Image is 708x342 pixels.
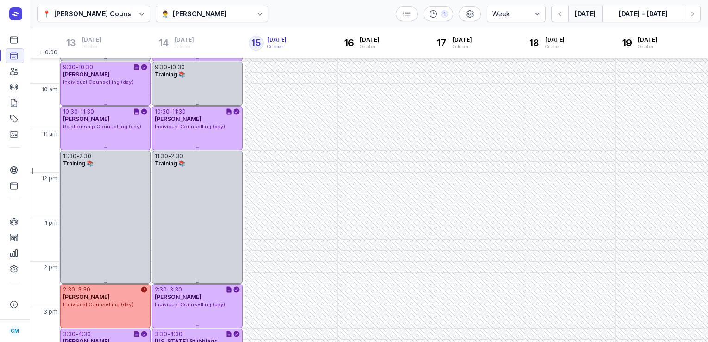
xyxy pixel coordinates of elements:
div: - [167,286,170,293]
button: [DATE] [568,6,602,22]
div: October [545,44,565,50]
div: October [453,44,472,50]
div: [PERSON_NAME] [173,8,227,19]
span: Individual Counselling (day) [63,301,133,308]
div: 11:30 [155,152,168,160]
div: 4:30 [170,330,183,338]
span: 12 pm [42,175,57,182]
span: +10:00 [39,49,59,58]
span: [PERSON_NAME] [155,293,202,300]
div: - [76,63,78,71]
div: 1 [441,10,448,18]
span: [DATE] [82,36,101,44]
span: Training 📚 [155,160,185,167]
span: [DATE] [360,36,379,44]
div: - [76,330,78,338]
span: [PERSON_NAME] [63,115,110,122]
div: - [167,63,170,71]
span: 10 am [42,86,57,93]
div: 11:30 [172,108,186,115]
span: 11 am [43,130,57,138]
div: 3:30 [170,286,182,293]
div: 9:30 [63,63,76,71]
div: 17 [434,36,449,51]
span: Individual Counselling (day) [155,301,225,308]
span: [DATE] [453,36,472,44]
div: - [170,108,172,115]
div: 10:30 [155,108,170,115]
div: 16 [341,36,356,51]
div: - [168,152,171,160]
div: 10:30 [170,63,185,71]
span: CM [11,325,19,336]
div: [PERSON_NAME] Counselling [54,8,149,19]
div: - [75,286,78,293]
div: 2:30 [155,286,167,293]
span: [DATE] [545,36,565,44]
button: [DATE] - [DATE] [602,6,684,22]
div: 18 [527,36,542,51]
div: 11:30 [81,108,94,115]
span: [PERSON_NAME] [63,71,110,78]
div: 👨‍⚕️ [161,8,169,19]
div: 3:30 [78,286,90,293]
div: - [167,330,170,338]
div: 2:30 [171,152,183,160]
span: 2 pm [44,264,57,271]
span: [DATE] [267,36,287,44]
div: 📍 [43,8,51,19]
div: 9:30 [155,63,167,71]
div: October [267,44,287,50]
span: Individual Counselling (day) [155,123,225,130]
div: October [360,44,379,50]
div: 10:30 [63,108,78,115]
div: 10:30 [78,63,93,71]
span: [DATE] [638,36,657,44]
div: October [638,44,657,50]
div: 3:30 [63,330,76,338]
div: 2:30 [63,286,75,293]
span: Individual Counselling (day) [63,79,133,85]
div: 19 [619,36,634,51]
div: 3:30 [155,330,167,338]
div: 14 [156,36,171,51]
div: 15 [249,36,264,51]
div: 11:30 [63,152,76,160]
div: October [175,44,194,50]
div: 2:30 [79,152,91,160]
span: Training 📚 [63,160,94,167]
span: 1 pm [45,219,57,227]
span: 3 pm [44,308,57,316]
span: Relationship Counselling (day) [63,123,141,130]
div: - [78,108,81,115]
span: [DATE] [175,36,194,44]
div: 4:30 [78,330,91,338]
div: 13 [63,36,78,51]
span: [PERSON_NAME] [155,115,202,122]
span: [PERSON_NAME] [63,293,110,300]
div: - [76,152,79,160]
span: Training 📚 [155,71,185,78]
div: October [82,44,101,50]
